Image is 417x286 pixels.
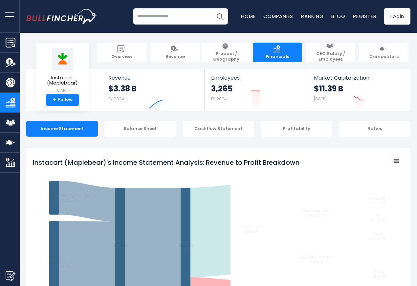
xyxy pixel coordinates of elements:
img: bullfincher logo [26,9,97,24]
a: Register [353,13,376,20]
a: Competitors [359,43,408,62]
span: Instacart (Maplebear) [41,75,83,86]
a: Employees 3,265 FY 2024 [205,69,307,111]
a: Home [241,13,255,20]
text: Net profit $457.00 M [368,197,386,205]
strong: $11.39 B [314,84,343,94]
text: Transaction $2.42 B [51,260,72,268]
span: Competitors [369,54,399,60]
text: Operating profit $489.00 M [303,209,331,217]
div: Income Statement [26,121,98,137]
text: Gross profit $2.54 B [241,225,262,234]
a: Financials [253,43,302,62]
text: Operating expenses $1.78 B [299,255,334,263]
tspan: Instacart (Maplebear)'s Income Statement Analysis: Revenue to Profit Breakdown [33,158,299,167]
text: SG&A $1.17 B [373,270,385,278]
strong: 3,265 [211,84,232,94]
button: Search [212,8,228,25]
div: Ratios [339,121,410,137]
a: Product / Geography [202,43,251,62]
small: FY 2024 [108,96,124,102]
a: Instacart (Maplebear) CART [41,48,84,94]
small: FY 2024 [211,96,227,102]
strong: + [53,97,56,103]
strong: $3.38 B [108,84,137,94]
text: R&D $604.00 M [368,232,386,240]
a: Revenue [150,43,200,62]
a: Revenue $3.38 B FY 2024 [102,69,205,111]
span: Revenue [165,54,185,60]
a: +Follow [46,94,79,106]
small: [DATE] [314,96,326,102]
small: CART [41,87,83,93]
text: Tax $95.00 M [370,213,386,222]
a: Overview [97,43,146,62]
span: Product / Geography [205,51,248,62]
a: Login [384,8,410,25]
span: Revenue [108,75,198,81]
a: CEO Salary / Employees [306,43,355,62]
span: Employees [211,75,300,81]
text: Advertising And Other $958.00 M [51,194,90,202]
text: Products $3.38 B [112,243,128,252]
div: Balance Sheet [104,121,176,137]
span: Market Capitalization [314,75,403,81]
span: Overview [111,54,132,60]
a: Go to homepage [26,9,97,24]
a: Companies [263,13,293,20]
a: Ranking [301,13,323,20]
a: Blog [331,13,345,20]
div: Profitability [261,121,332,137]
span: CEO Salary / Employees [309,51,352,62]
a: Market Capitalization $11.39 B [DATE] [307,69,410,111]
text: Revenue $3.38 B [178,243,193,252]
span: Financials [266,54,289,60]
div: Cashflow Statement [183,121,254,137]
